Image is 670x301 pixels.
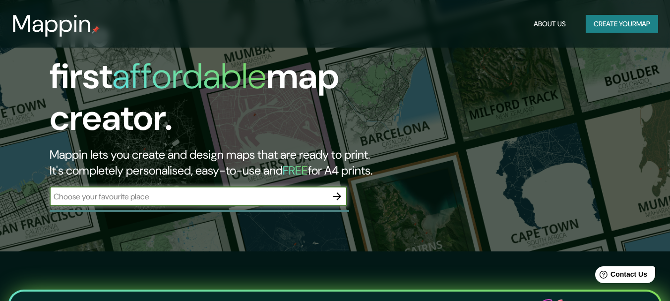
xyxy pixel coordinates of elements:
[92,26,100,34] img: mappin-pin
[586,15,658,33] button: Create yourmap
[50,14,385,147] h1: The first map creator.
[50,191,327,202] input: Choose your favourite place
[50,147,385,179] h2: Mappin lets you create and design maps that are ready to print. It's completely personalised, eas...
[12,10,92,38] h3: Mappin
[582,262,659,290] iframe: Help widget launcher
[112,53,266,99] h1: affordable
[283,163,308,178] h5: FREE
[530,15,570,33] button: About Us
